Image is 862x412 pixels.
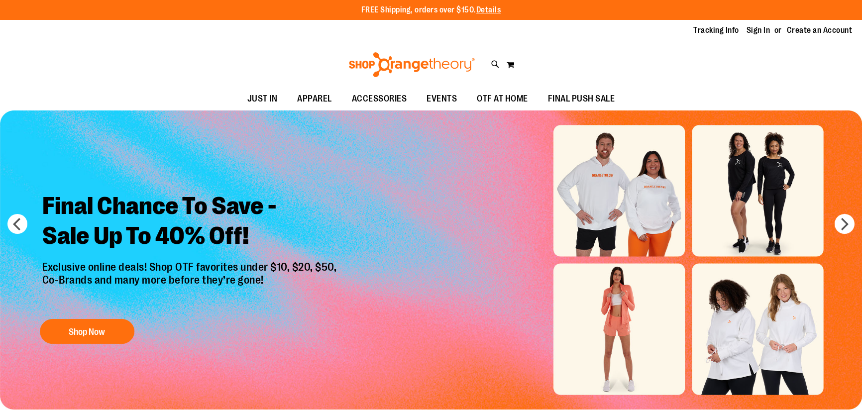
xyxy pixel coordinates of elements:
a: JUST IN [237,88,288,110]
button: next [835,214,855,234]
span: APPAREL [297,88,332,110]
a: FINAL PUSH SALE [538,88,625,110]
img: Shop Orangetheory [347,52,476,77]
a: ACCESSORIES [342,88,417,110]
a: Create an Account [787,25,853,36]
button: prev [7,214,27,234]
span: OTF AT HOME [477,88,528,110]
a: OTF AT HOME [467,88,538,110]
a: Final Chance To Save -Sale Up To 40% Off! Exclusive online deals! Shop OTF favorites under $10, $... [35,184,347,349]
span: ACCESSORIES [352,88,407,110]
button: Shop Now [40,319,134,344]
span: JUST IN [247,88,278,110]
a: Sign In [747,25,770,36]
span: FINAL PUSH SALE [548,88,615,110]
p: Exclusive online deals! Shop OTF favorites under $10, $20, $50, Co-Brands and many more before th... [35,261,347,309]
a: APPAREL [287,88,342,110]
a: Tracking Info [693,25,739,36]
h2: Final Chance To Save - Sale Up To 40% Off! [35,184,347,261]
span: EVENTS [427,88,457,110]
a: EVENTS [417,88,467,110]
a: Details [476,5,501,14]
p: FREE Shipping, orders over $150. [361,4,501,16]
